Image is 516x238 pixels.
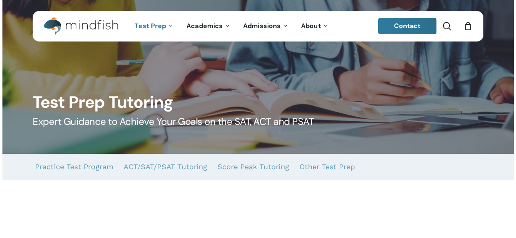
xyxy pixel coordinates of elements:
[186,22,223,30] span: Academics
[180,23,237,30] a: Academics
[33,115,483,128] h5: Expert Guidance to Achieve Your Goals on the SAT, ACT and PSAT
[128,23,180,30] a: Test Prep
[378,18,437,34] a: Contact
[35,154,113,180] a: Practice Test Program
[33,11,483,41] header: Main Menu
[301,22,321,30] span: About
[135,22,166,30] span: Test Prep
[124,154,207,180] a: ACT/SAT/PSAT Tutoring
[217,154,289,180] a: Score Peak Tutoring
[299,154,355,180] a: Other Test Prep
[243,22,281,30] span: Admissions
[128,11,335,41] nav: Main Menu
[463,22,472,31] a: Cart
[295,23,335,30] a: About
[394,22,421,30] span: Contact
[33,93,483,112] h1: Test Prep Tutoring
[237,23,295,30] a: Admissions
